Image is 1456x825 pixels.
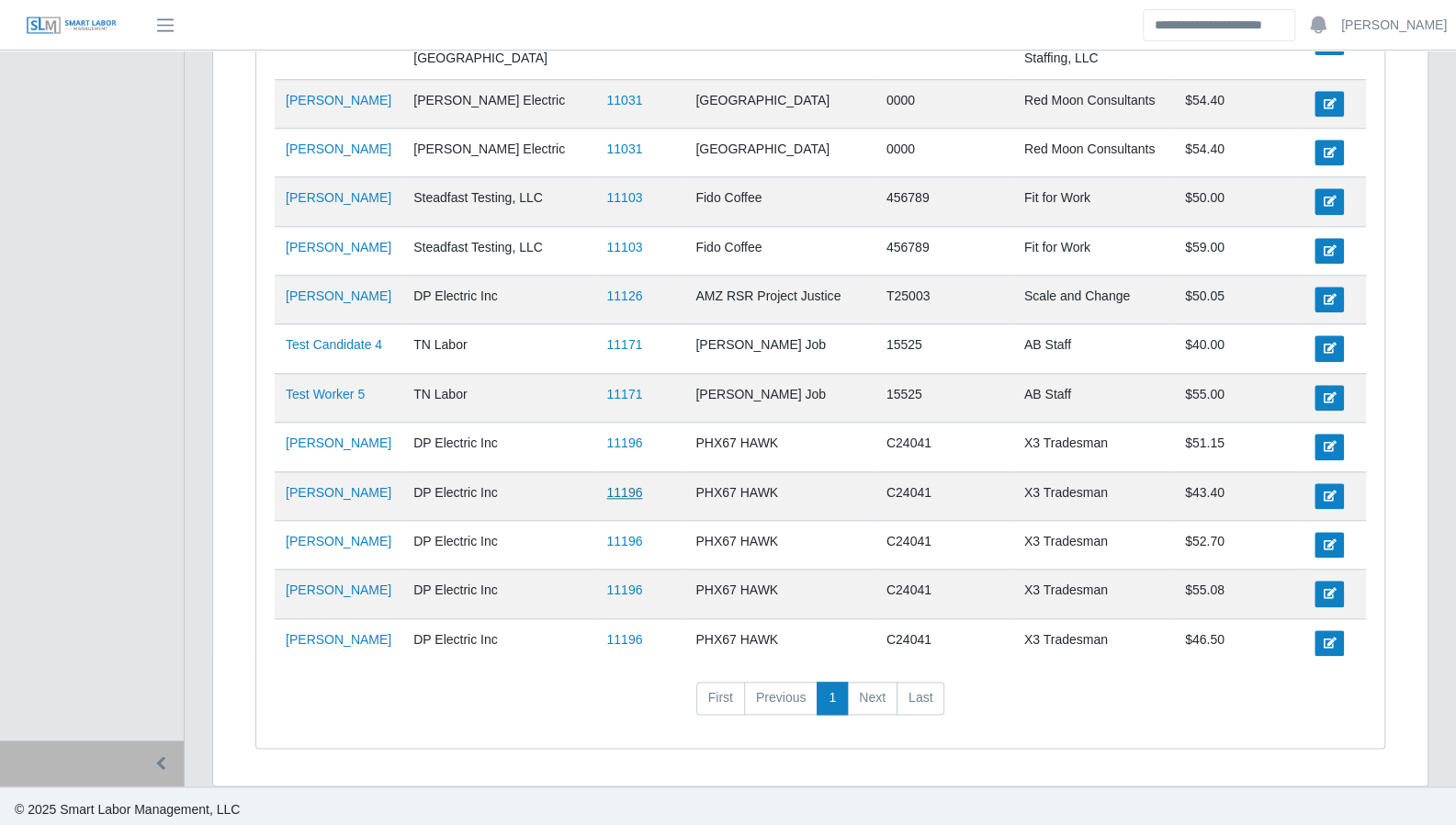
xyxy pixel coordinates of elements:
td: DP Electric Inc [402,570,595,618]
td: DP Electric Inc [402,276,595,324]
span: © 2025 Smart Labor Management, LLC [15,802,240,817]
td: $55.08 [1174,570,1304,618]
td: X3 Tradesman [1013,570,1174,618]
td: AMZ RSR Project Justice [684,276,875,324]
img: SLM Logo [26,16,118,36]
td: $59.00 [1174,226,1304,275]
td: [GEOGRAPHIC_DATA] [684,128,875,176]
td: 15525 [875,373,1013,422]
a: 11196 [606,485,642,500]
td: [PERSON_NAME] Job [684,373,875,422]
td: $50.00 [1174,177,1304,226]
a: 11031 [606,93,642,107]
td: C24041 [875,423,1013,471]
td: PHX67 HAWK [684,423,875,471]
a: [PERSON_NAME] [286,534,391,548]
a: [PERSON_NAME] [286,141,391,156]
td: [GEOGRAPHIC_DATA] [684,79,875,128]
td: Red Moon Consultants [1013,128,1174,176]
td: DP Electric Inc [402,471,595,520]
td: 456789 [875,226,1013,275]
td: DP Electric Inc [402,520,595,569]
td: 0000 [875,128,1013,176]
td: TN Labor [402,324,595,373]
a: [PERSON_NAME] [286,93,391,107]
td: 456789 [875,177,1013,226]
td: $50.05 [1174,276,1304,324]
a: Test Worker 5 [286,387,365,401]
td: C24041 [875,618,1013,667]
td: [PERSON_NAME] Job [684,324,875,373]
a: 11171 [606,337,642,352]
td: $40.00 [1174,324,1304,373]
input: Search [1143,9,1295,41]
a: 11196 [606,534,642,548]
td: Fit for Work [1013,226,1174,275]
td: Steadfast Testing, LLC [402,177,595,226]
td: $43.40 [1174,471,1304,520]
a: 11103 [606,190,642,205]
a: 11103 [606,240,642,254]
td: PHX67 HAWK [684,618,875,667]
a: 11031 [606,141,642,156]
a: [PERSON_NAME] [286,435,391,450]
td: AB Staff [1013,373,1174,422]
a: 1 [817,682,848,715]
td: T25003 [875,276,1013,324]
td: TN Labor [402,373,595,422]
td: Red Moon Consultants [1013,79,1174,128]
td: C24041 [875,570,1013,618]
td: Scale and Change [1013,276,1174,324]
td: $51.15 [1174,423,1304,471]
td: 15525 [875,324,1013,373]
td: Steadfast Testing, LLC [402,226,595,275]
nav: pagination [275,682,1366,729]
a: [PERSON_NAME] [286,582,391,597]
td: DP Electric Inc [402,618,595,667]
td: $54.40 [1174,128,1304,176]
td: C24041 [875,471,1013,520]
a: [PERSON_NAME] [286,288,391,303]
td: X3 Tradesman [1013,520,1174,569]
td: X3 Tradesman [1013,618,1174,667]
a: 11196 [606,435,642,450]
td: $46.50 [1174,618,1304,667]
a: [PERSON_NAME] [286,240,391,254]
td: PHX67 HAWK [684,520,875,569]
td: [PERSON_NAME] Electric [402,128,595,176]
td: $54.40 [1174,79,1304,128]
a: [PERSON_NAME] [286,190,391,205]
td: PHX67 HAWK [684,570,875,618]
a: Test Candidate 4 [286,337,382,352]
a: 11171 [606,387,642,401]
a: 11196 [606,582,642,597]
td: C24041 [875,520,1013,569]
td: 0000 [875,79,1013,128]
a: 11126 [606,288,642,303]
td: Fit for Work [1013,177,1174,226]
td: $52.70 [1174,520,1304,569]
a: [PERSON_NAME] [286,485,391,500]
a: [PERSON_NAME] [286,632,391,647]
td: PHX67 HAWK [684,471,875,520]
td: AB Staff [1013,324,1174,373]
td: X3 Tradesman [1013,471,1174,520]
a: 11196 [606,632,642,647]
td: X3 Tradesman [1013,423,1174,471]
td: Fido Coffee [684,226,875,275]
td: DP Electric Inc [402,423,595,471]
td: Fido Coffee [684,177,875,226]
td: $55.00 [1174,373,1304,422]
a: [PERSON_NAME] [1341,16,1447,35]
td: [PERSON_NAME] Electric [402,79,595,128]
